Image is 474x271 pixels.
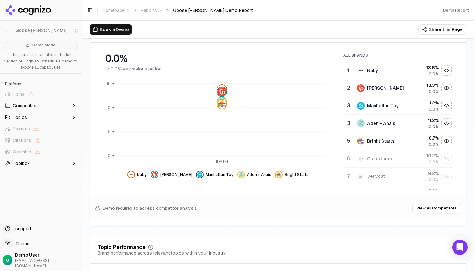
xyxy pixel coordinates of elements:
span: Bright Starts [285,172,309,177]
span: Manhattan Toy [206,172,233,177]
tspan: 15% [107,81,114,86]
tspan: 10% [107,105,114,111]
span: Demo required to access competitor analysis [103,205,197,211]
tr: 3aden + anaisAden + Anais11.2%0.0%Hide aden + anais data [344,115,453,132]
img: nuby [129,172,134,177]
span: 0.0% [429,89,439,94]
p: This feature is available in the full version of Cognizo. Schedule a demo to explore all capabili... [4,52,78,71]
button: Show comotomo data [441,153,452,164]
span: Reports [141,7,162,13]
div: Manhattan Toy [367,103,399,109]
div: 3 [346,119,351,127]
button: Topics [3,112,79,122]
span: 0.0% [429,160,439,165]
div: Bright Starts [367,138,395,144]
span: U [6,257,9,263]
div: All Brands [343,53,453,58]
img: fisher-price [152,172,157,177]
button: View All Competitors [412,203,461,213]
button: Hide manhattan toy data [441,101,452,111]
tr: 3manhattan toyManhattan Toy11.2%0.0%Hide manhattan toy data [344,97,453,115]
div: 1 [346,67,351,74]
span: support [13,226,31,232]
button: Hide aden + anais data [441,118,452,128]
button: Show sophie la girafe data [441,189,452,199]
span: 0.0% [110,66,122,72]
span: 0.0% [429,177,439,182]
div: 2 [346,84,351,92]
button: Hide aden + anais data [237,171,271,178]
div: 10.7 % [411,135,438,141]
span: Homepage [103,7,130,13]
button: Hide nuby data [441,65,452,76]
img: aden + anais [357,119,365,127]
img: nuby [357,67,365,74]
button: Share this Page [418,24,466,35]
div: Demo Report [443,8,469,13]
button: Hide nuby data [127,171,147,178]
img: bright starts [357,137,365,145]
span: [EMAIL_ADDRESS][DOMAIN_NAME] [15,258,79,268]
img: manhattan toy [197,172,202,177]
img: fisher-price [217,87,226,96]
span: Demo Mode [32,43,56,48]
tr: 2fisher-price[PERSON_NAME]13.3%0.0%Hide fisher-price data [344,79,453,97]
div: 10.2 % [411,152,438,159]
img: manhattan toy [357,102,365,110]
span: Theme [13,241,29,247]
button: Book a Demo [90,24,132,35]
img: aden + anais [217,97,226,106]
span: [PERSON_NAME] [160,172,192,177]
tspan: 5% [108,129,114,135]
span: 0.0% [429,142,439,147]
span: Demo User [15,252,79,258]
span: Prompts [13,126,30,132]
div: Aden + Anais [367,120,395,127]
div: Open Intercom Messenger [452,240,468,255]
span: 0.0% [429,71,439,77]
div: 11.2 % [411,117,438,124]
div: Topic Performance [98,245,146,250]
span: Goose [PERSON_NAME] Demo Report [173,7,253,13]
div: Jellycat [367,173,385,179]
div: 13.8 % [411,64,438,71]
img: bright starts [276,172,281,177]
div: Brand performance across relevant topics within your industry [98,250,226,256]
div: 0.0% [105,53,330,64]
tr: 7jellycatJellycat9.2%0.0%Show jellycat data [344,168,453,185]
div: 11.2 % [411,100,438,106]
button: Toolbox [3,158,79,168]
span: Citations [13,137,31,144]
tr: 8.2%Show sophie la girafe data [344,185,453,203]
img: comotomo [357,155,365,162]
button: Hide bright starts data [441,136,452,146]
button: Show jellycat data [441,171,452,181]
button: Hide manhattan toy data [196,171,233,178]
tspan: 0% [108,153,114,159]
span: Competition [13,103,38,109]
button: Hide fisher-price data [151,171,192,178]
img: bright starts [217,100,226,109]
tr: 5bright startsBright Starts10.7%0.0%Hide bright starts data [344,132,453,150]
span: Nuby [137,172,147,177]
button: Hide bright starts data [275,171,309,178]
tr: 6comotomoComotomo10.2%0.0%Show comotomo data [344,150,453,168]
div: 13.3 % [411,82,438,88]
nav: breadcrumb [103,7,253,13]
div: 6 [346,155,351,162]
div: 8.2 % [411,188,438,194]
div: 9.2 % [411,170,438,177]
div: 7 [346,172,351,180]
tr: 1nubyNuby13.8%0.0%Hide nuby data [344,62,453,79]
span: Home [13,91,25,97]
span: Toolbox [13,160,30,167]
span: 0.0% [429,124,439,129]
span: 0.0% [429,107,439,112]
div: [PERSON_NAME] [367,85,404,91]
button: Hide fisher-price data [441,83,452,93]
span: Aden + Anais [247,172,271,177]
img: fisher-price [357,84,365,92]
div: Comotomo [367,155,392,162]
div: Platform [3,79,79,89]
tspan: [DATE] [216,159,228,164]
